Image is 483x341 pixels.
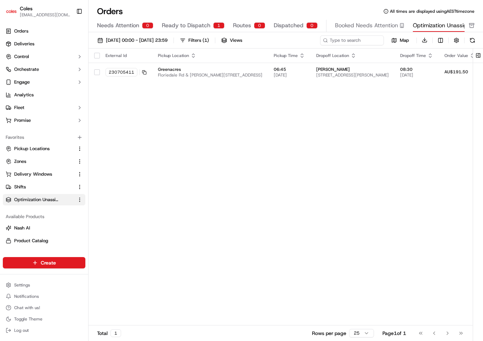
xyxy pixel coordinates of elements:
button: Notifications [3,291,85,301]
p: Rows per page [312,330,346,337]
span: [STREET_ADDRESS][PERSON_NAME] [316,72,389,78]
div: Pickup Time [274,53,305,58]
span: Control [14,53,29,60]
div: Available Products [3,211,85,222]
a: Orders [3,25,85,37]
button: Filters(1) [177,35,212,45]
button: Optimization Unassigned Orders [3,194,85,205]
div: 0 [306,22,318,29]
div: Dropoff Location [316,53,389,58]
button: [EMAIL_ADDRESS][DOMAIN_NAME] [20,12,70,18]
span: [DATE] 00:00 - [DATE] 23:59 [106,37,167,44]
button: Engage [3,76,85,88]
span: Floriedale Rd & [PERSON_NAME][STREET_ADDRESS] [158,72,262,78]
span: 06:45 [274,67,305,72]
span: Promise [14,117,31,124]
button: Create [3,257,85,268]
span: Chat with us! [14,305,40,311]
a: Returns [6,250,83,257]
button: Control [3,51,85,62]
button: Views [218,35,245,45]
span: Log out [14,328,29,333]
button: Coles [20,5,33,12]
span: Routes [233,21,251,30]
span: Settings [14,282,30,288]
span: 230705411 [109,69,134,75]
span: ( 1 ) [203,37,209,44]
button: Nash AI [3,222,85,234]
span: Nash AI [14,225,30,231]
span: [DATE] [274,72,305,78]
button: Product Catalog [3,235,85,246]
button: Orchestrate [3,64,85,75]
span: Returns [14,250,30,257]
button: Returns [3,248,85,259]
a: Delivery Windows [6,171,74,177]
span: Map [400,37,409,44]
span: Notifications [14,294,39,299]
div: 1 [213,22,225,29]
span: [PERSON_NAME] [316,67,389,72]
span: Create [41,259,56,266]
a: Zones [6,158,74,165]
button: Chat with us! [3,303,85,313]
a: Shifts [6,184,74,190]
span: 08:30 [400,67,433,72]
a: Nash AI [6,225,83,231]
span: Dispatched [274,21,303,30]
div: Total [97,329,121,337]
button: Settings [3,280,85,290]
span: Fleet [14,104,24,111]
span: Engage [14,79,30,85]
button: [DATE] 00:00 - [DATE] 23:59 [94,35,171,45]
button: Delivery Windows [3,169,85,180]
span: Optimization Unassigned Orders [14,197,59,203]
span: Deliveries [14,41,34,47]
span: Orchestrate [14,66,39,73]
a: Optimization Unassigned Orders [6,197,74,203]
span: [DATE] [400,72,433,78]
img: Coles [6,6,17,17]
button: Shifts [3,181,85,193]
span: All times are displayed using AEST timezone [390,8,475,14]
span: Pickup Locations [14,146,50,152]
button: Toggle Theme [3,314,85,324]
button: Zones [3,156,85,167]
div: Filters [188,37,209,44]
button: ColesColes[EMAIL_ADDRESS][DOMAIN_NAME] [3,3,73,20]
button: Fleet [3,102,85,113]
div: Favorites [3,132,85,143]
button: Promise [3,115,85,126]
span: Product Catalog [14,238,48,244]
button: Refresh [467,35,477,45]
button: Log out [3,325,85,335]
span: Analytics [14,92,34,98]
div: Page 1 of 1 [382,330,406,337]
div: 0 [254,22,265,29]
div: External Id [106,53,147,58]
span: Ready to Dispatch [162,21,210,30]
input: Type to search [320,35,384,45]
span: Orders [14,28,28,34]
a: Pickup Locations [6,146,74,152]
span: Needs Attention [97,21,139,30]
span: Zones [14,158,26,165]
button: Map [387,36,414,45]
h1: Orders [97,6,123,17]
button: 230705411 [106,68,147,76]
span: Shifts [14,184,26,190]
span: Booked Needs Attention [335,21,398,30]
a: Deliveries [3,38,85,50]
a: Product Catalog [6,238,83,244]
div: Pickup Location [158,53,262,58]
span: Delivery Windows [14,171,52,177]
div: 1 [110,329,121,337]
div: 0 [142,22,153,29]
div: Order Value [444,53,475,58]
span: Greenacres [158,67,262,72]
span: AU$191.50 [444,69,468,75]
button: Pickup Locations [3,143,85,154]
span: Toggle Theme [14,316,42,322]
